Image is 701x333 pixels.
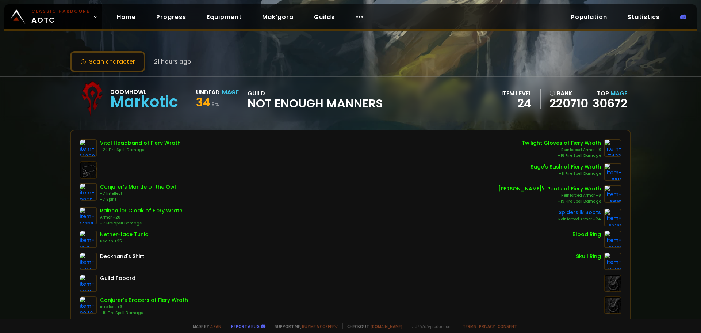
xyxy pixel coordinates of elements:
[604,139,621,157] img: item-7433
[522,147,601,153] div: Reinforced Armor +8
[100,275,135,282] div: Guild Tabard
[210,323,221,329] a: a fan
[549,89,588,98] div: rank
[100,310,188,316] div: +10 Fire Spell Damage
[501,89,532,98] div: item level
[111,10,142,24] a: Home
[498,193,601,198] div: Reinforced Armor +8
[498,323,517,329] a: Consent
[604,253,621,270] img: item-3739
[80,183,97,201] img: item-9850
[576,253,601,260] div: Skull Ring
[248,89,383,109] div: guild
[100,207,183,215] div: Raincaller Cloak of Fiery Wrath
[80,231,97,248] img: item-9515
[100,238,148,244] div: Health +25
[4,4,102,29] a: Classic HardcoreAOTC
[100,191,176,197] div: +7 Intellect
[70,51,145,72] button: Scan character
[80,139,97,157] img: item-14208
[256,10,299,24] a: Mak'gora
[100,183,176,191] div: Conjurer's Mantle of the Owl
[522,139,601,147] div: Twilight Gloves of Fiery Wrath
[248,98,383,109] span: Not Enough Manners
[100,296,188,304] div: Conjurer's Bracers of Fiery Wrath
[522,153,601,159] div: +16 Fire Spell Damage
[498,185,601,193] div: [PERSON_NAME]'s Pants of Fiery Wrath
[622,10,666,24] a: Statistics
[498,198,601,204] div: +19 Fire Spell Damage
[558,216,601,222] div: Reinforced Armor +24
[530,171,601,177] div: +11 Fire Spell Damage
[407,323,451,329] span: v. d752d5 - production
[211,101,219,108] small: 6 %
[100,147,181,153] div: +20 Fire Spell Damage
[31,8,90,26] span: AOTC
[604,231,621,248] img: item-4998
[100,304,188,310] div: Intellect +3
[604,185,621,203] img: item-6616
[196,94,211,110] span: 34
[188,323,221,329] span: Made by
[201,10,248,24] a: Equipment
[479,323,495,329] a: Privacy
[270,323,338,329] span: Support me,
[80,296,97,314] img: item-9846
[530,163,601,171] div: Sage's Sash of Fiery Wrath
[31,8,90,15] small: Classic Hardcore
[604,163,621,181] img: item-6611
[501,98,532,109] div: 24
[463,323,476,329] a: Terms
[100,215,183,220] div: Armor +20
[231,323,260,329] a: Report a bug
[342,323,402,329] span: Checkout
[558,209,601,216] div: Spidersilk Boots
[308,10,341,24] a: Guilds
[572,231,601,238] div: Blood Ring
[593,89,627,98] div: Top
[80,207,97,224] img: item-14188
[110,97,178,107] div: Markotic
[100,220,183,226] div: +7 Fire Spell Damage
[110,87,178,97] div: Doomhowl
[100,139,181,147] div: Vital Headband of Fiery Wrath
[80,275,97,292] img: item-5976
[371,323,402,329] a: [DOMAIN_NAME]
[100,197,176,203] div: +7 Spirit
[100,253,144,260] div: Deckhand's Shirt
[150,10,192,24] a: Progress
[80,253,97,270] img: item-5107
[593,95,627,111] a: 30672
[610,89,627,98] span: Mage
[302,323,338,329] a: Buy me a coffee
[604,209,621,226] img: item-4320
[549,98,588,109] a: 220710
[196,88,220,97] div: Undead
[100,231,148,238] div: Nether-lace Tunic
[565,10,613,24] a: Population
[154,57,191,66] span: 21 hours ago
[222,88,239,97] div: Mage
